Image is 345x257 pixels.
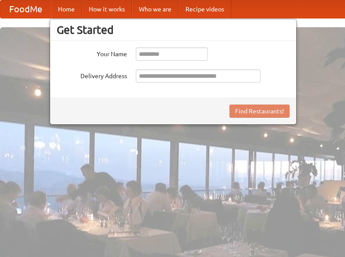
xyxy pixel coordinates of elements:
[132,0,178,18] a: Who we are
[51,0,82,18] a: Home
[0,0,51,18] a: FoodMe
[57,47,127,58] label: Your Name
[57,69,127,80] label: Delivery Address
[229,105,290,118] button: Find Restaurants!
[57,23,290,36] h3: Get Started
[178,0,231,18] a: Recipe videos
[82,0,132,18] a: How it works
